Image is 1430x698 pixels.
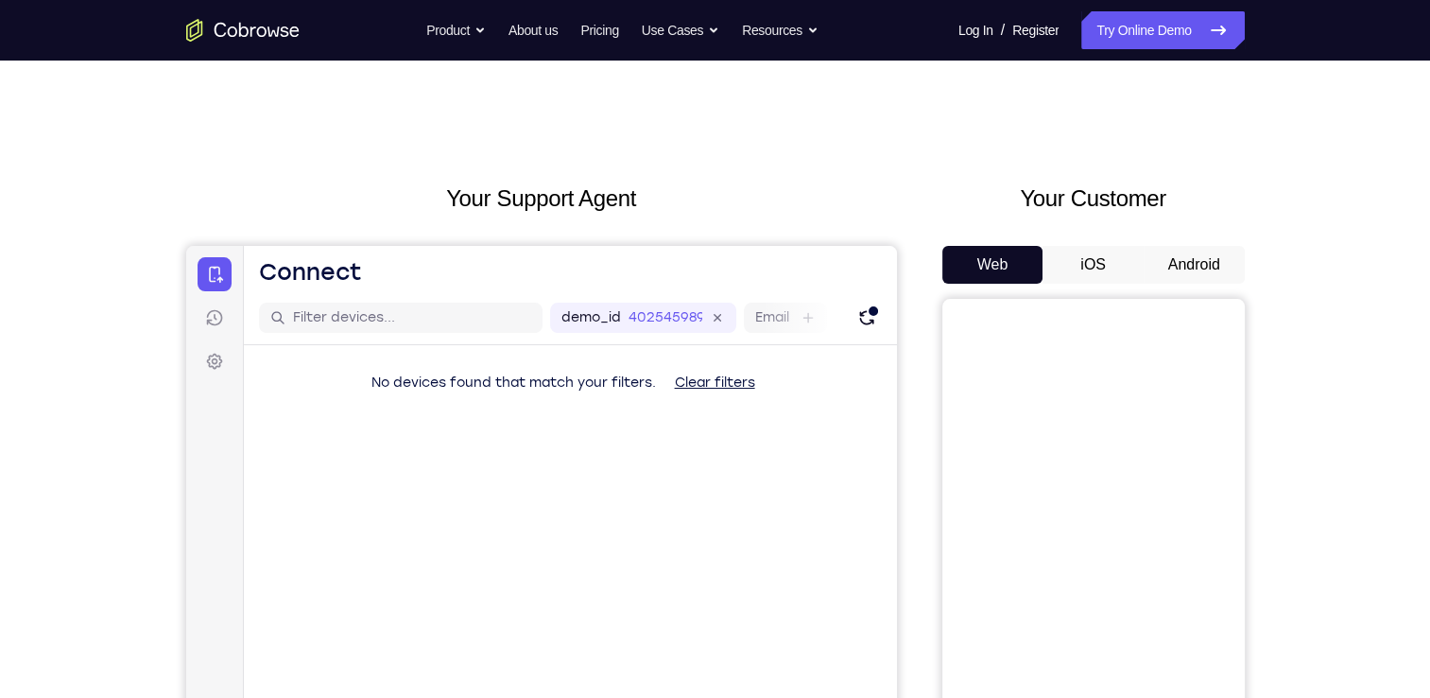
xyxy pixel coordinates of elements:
a: Pricing [580,11,618,49]
span: / [1001,19,1005,42]
a: Try Online Demo [1081,11,1244,49]
a: Go to the home page [186,19,300,42]
a: Register [1012,11,1059,49]
a: About us [508,11,558,49]
button: Product [426,11,486,49]
button: 6-digit code [327,569,441,607]
span: No devices found that match your filters. [185,129,470,145]
button: Use Cases [642,11,719,49]
button: Web [942,246,1043,284]
h2: Your Support Agent [186,182,897,216]
a: Log In [958,11,993,49]
button: iOS [1042,246,1144,284]
h2: Your Customer [942,182,1245,216]
button: Android [1144,246,1245,284]
button: Resources [742,11,818,49]
button: Clear filters [474,118,584,156]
